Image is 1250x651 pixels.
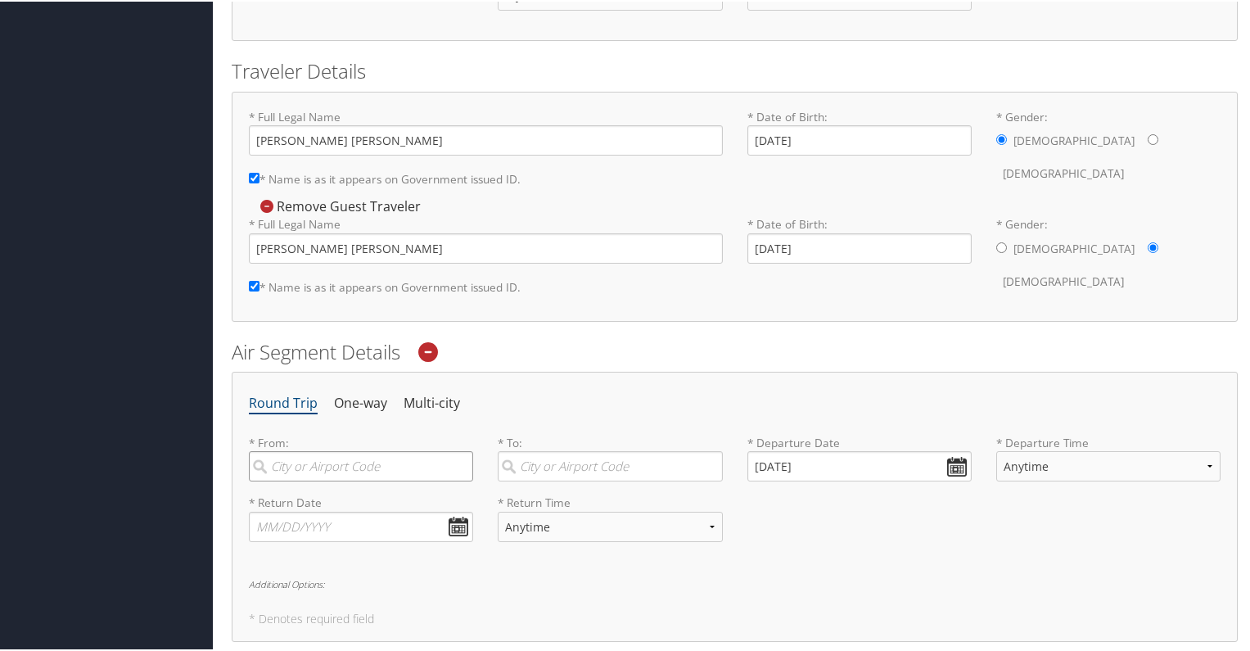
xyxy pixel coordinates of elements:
label: * Date of Birth: [747,215,972,261]
select: * Departure Time [996,450,1221,480]
input: * Name is as it appears on Government issued ID. [249,279,259,290]
label: * From: [249,433,473,480]
li: Multi-city [404,387,460,417]
input: MM/DD/YYYY [249,510,473,540]
h6: Additional Options: [249,578,1221,587]
input: * Full Legal Name [249,124,723,154]
input: * Gender:[DEMOGRAPHIC_DATA][DEMOGRAPHIC_DATA] [1148,133,1158,143]
input: * Full Legal Name [249,232,723,262]
div: Remove Guest Traveler [249,196,429,214]
h2: Traveler Details [232,56,1238,84]
input: * Name is as it appears on Government issued ID. [249,171,259,182]
label: * Name is as it appears on Government issued ID. [249,270,521,301]
label: [DEMOGRAPHIC_DATA] [1013,124,1135,155]
h5: * Denotes required field [249,612,1221,623]
input: * Date of Birth: [747,232,972,262]
input: * Gender:[DEMOGRAPHIC_DATA][DEMOGRAPHIC_DATA] [996,241,1007,251]
li: One-way [334,387,387,417]
label: [DEMOGRAPHIC_DATA] [1003,264,1124,296]
label: * Full Legal Name [249,107,723,154]
label: * Departure Time [996,433,1221,493]
label: * Gender: [996,215,1221,296]
label: * Date of Birth: [747,107,972,154]
h2: Air Segment Details [232,337,1238,364]
input: MM/DD/YYYY [747,450,972,480]
label: * To: [498,433,722,480]
input: * Gender:[DEMOGRAPHIC_DATA][DEMOGRAPHIC_DATA] [996,133,1007,143]
label: * Return Date [249,493,473,509]
label: * Full Legal Name [249,215,723,261]
label: [DEMOGRAPHIC_DATA] [1003,156,1124,188]
label: * Return Time [498,493,722,509]
label: * Name is as it appears on Government issued ID. [249,162,521,192]
label: * Departure Date [747,433,972,450]
input: * Gender:[DEMOGRAPHIC_DATA][DEMOGRAPHIC_DATA] [1148,241,1158,251]
label: * Gender: [996,107,1221,188]
input: City or Airport Code [498,450,722,480]
label: [DEMOGRAPHIC_DATA] [1013,232,1135,263]
li: Round Trip [249,387,318,417]
input: * Date of Birth: [747,124,972,154]
input: City or Airport Code [249,450,473,480]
